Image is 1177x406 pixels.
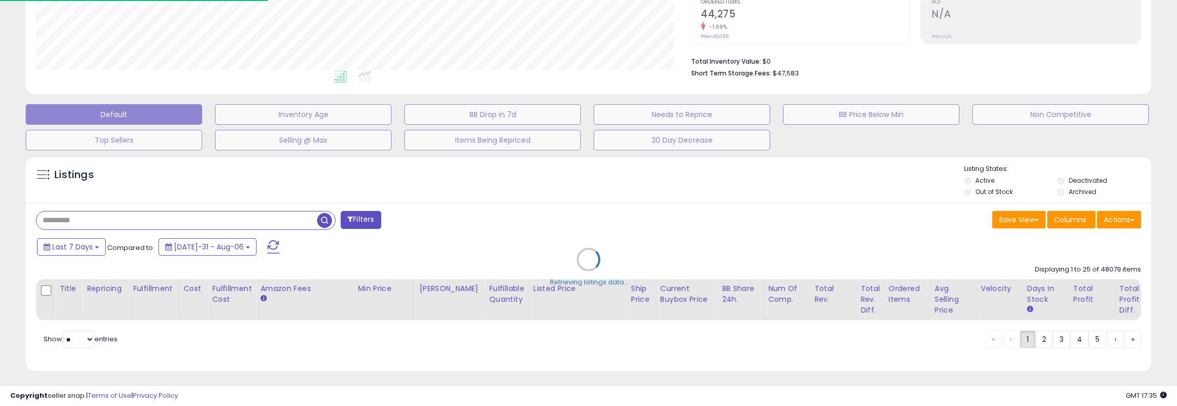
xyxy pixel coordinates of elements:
button: Needs to Reprice [594,104,770,125]
button: Inventory Age [215,104,391,125]
span: $47,583 [773,68,799,78]
button: Items Being Repriced [404,130,581,150]
small: Prev: 45,036 [701,33,729,40]
div: seller snap | | [10,391,178,401]
div: Retrieving listings data.. [550,277,627,286]
button: Non Competitive [972,104,1149,125]
button: 30 Day Decrease [594,130,770,150]
button: Top Sellers [26,130,202,150]
a: Terms of Use [88,391,131,400]
button: BB Drop in 7d [404,104,581,125]
small: Prev: N/A [932,33,952,40]
b: Total Inventory Value: [691,57,761,66]
button: Default [26,104,202,125]
small: -1.69% [705,23,727,31]
b: Short Term Storage Fees: [691,69,771,78]
button: BB Price Below Min [783,104,959,125]
h2: 44,275 [701,8,910,22]
h2: N/A [932,8,1141,22]
li: $0 [691,54,1133,67]
span: 2025-08-14 17:35 GMT [1126,391,1167,400]
a: Privacy Policy [133,391,178,400]
strong: Copyright [10,391,48,400]
button: Selling @ Max [215,130,391,150]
